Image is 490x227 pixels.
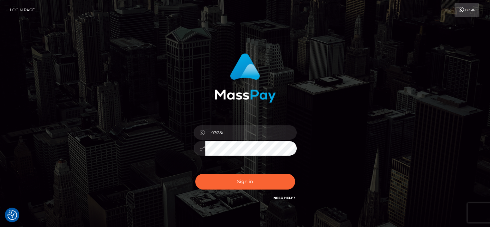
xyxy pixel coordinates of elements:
a: Need Help? [274,196,295,200]
button: Sign in [195,174,295,190]
a: Login [455,3,479,17]
input: Username... [205,125,297,140]
img: Revisit consent button [7,210,17,220]
img: MassPay Login [215,53,276,103]
button: Consent Preferences [7,210,17,220]
a: Login Page [10,3,35,17]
